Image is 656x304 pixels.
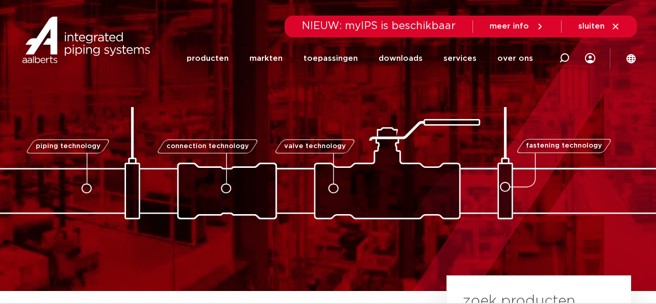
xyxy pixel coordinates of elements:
span: fastening technology [526,143,602,150]
a: services [443,37,477,80]
span: piping technology [36,143,101,150]
span: valve technology [284,143,346,150]
span: sluiten [578,22,605,30]
span: NIEUW: myIPS is beschikbaar [302,21,456,31]
a: sluiten [578,22,620,31]
span: connection technology [166,143,248,150]
a: over ons [497,37,533,80]
a: downloads [379,37,423,80]
a: toepassingen [303,37,358,80]
nav: Menu [187,37,533,80]
div: my IPS [585,37,595,80]
span: meer info [490,22,529,30]
a: markten [249,37,283,80]
a: meer info [490,22,545,31]
a: producten [187,37,229,80]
